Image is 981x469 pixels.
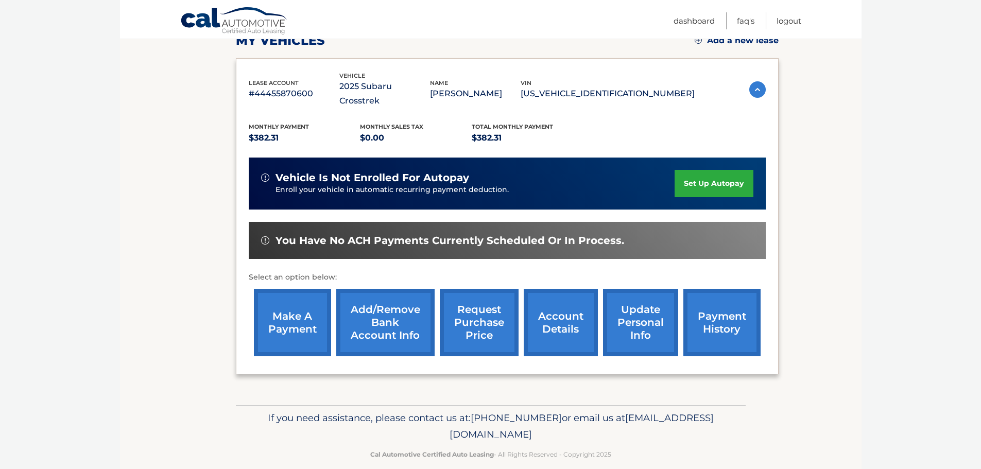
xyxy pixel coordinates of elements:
[524,289,598,356] a: account details
[249,131,360,145] p: $382.31
[471,412,562,424] span: [PHONE_NUMBER]
[339,79,430,108] p: 2025 Subaru Crosstrek
[276,184,675,196] p: Enroll your vehicle in automatic recurring payment deduction.
[695,37,702,44] img: add.svg
[521,86,695,101] p: [US_VEHICLE_IDENTIFICATION_NUMBER]
[430,86,521,101] p: [PERSON_NAME]
[339,72,365,79] span: vehicle
[737,12,754,29] a: FAQ's
[336,289,435,356] a: Add/Remove bank account info
[472,123,553,130] span: Total Monthly Payment
[236,33,325,48] h2: my vehicles
[261,236,269,245] img: alert-white.svg
[683,289,761,356] a: payment history
[249,79,299,86] span: lease account
[276,234,624,247] span: You have no ACH payments currently scheduled or in process.
[360,123,423,130] span: Monthly sales Tax
[777,12,801,29] a: Logout
[430,79,448,86] span: name
[675,170,753,197] a: set up autopay
[749,81,766,98] img: accordion-active.svg
[370,450,494,458] strong: Cal Automotive Certified Auto Leasing
[243,449,739,460] p: - All Rights Reserved - Copyright 2025
[261,173,269,182] img: alert-white.svg
[440,289,519,356] a: request purchase price
[695,36,779,46] a: Add a new lease
[180,7,288,37] a: Cal Automotive
[674,12,715,29] a: Dashboard
[603,289,678,356] a: update personal info
[276,171,469,184] span: vehicle is not enrolled for autopay
[249,86,339,101] p: #44455870600
[360,131,472,145] p: $0.00
[249,123,309,130] span: Monthly Payment
[243,410,739,443] p: If you need assistance, please contact us at: or email us at
[521,79,531,86] span: vin
[450,412,714,440] span: [EMAIL_ADDRESS][DOMAIN_NAME]
[254,289,331,356] a: make a payment
[249,271,766,284] p: Select an option below:
[472,131,583,145] p: $382.31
